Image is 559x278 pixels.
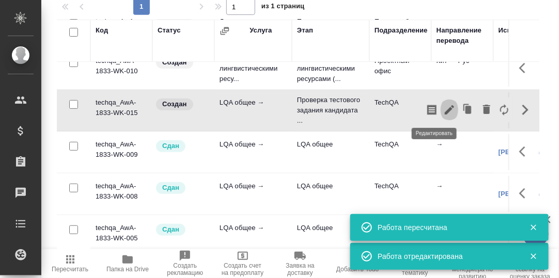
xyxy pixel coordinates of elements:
td: techqa_AwA-1833-WK-010 [90,51,152,87]
td: TechQA [369,134,431,170]
td: LQA общее → [214,134,292,170]
div: Менеджер проверил работу исполнителя, передает ее на следующий этап [155,181,209,195]
span: Добавить Todo [336,266,379,273]
div: Исполнитель [499,25,544,36]
td: → [431,176,493,212]
button: Здесь прячутся важные кнопки [513,181,538,206]
button: Заменить [495,97,513,122]
p: Создан [162,57,187,68]
td: LQA общее → [214,218,292,254]
button: Здесь прячутся важные кнопки [513,56,538,80]
div: Работа пересчитана [378,222,514,233]
p: Сдан [162,224,179,235]
div: Статус [158,25,181,36]
button: Сгруппировать [220,26,230,36]
td: techqa_AwA-1833-WK-005 [90,218,152,254]
button: Создать счет на предоплату [214,249,271,278]
a: [PERSON_NAME] [499,190,556,198]
td: Работа с лингвистическими ресу... [214,48,292,89]
button: Закрыть [523,252,544,261]
td: Проектный офис [369,51,431,87]
p: Работа с лингвистическими ресурсами (... [297,53,364,84]
div: Подразделение [375,25,428,36]
td: techqa_AwA-1833-WK-015 [90,92,152,128]
p: Проверка тестового задания кандидата ... [297,95,364,126]
button: Добавить Todo [329,249,386,278]
div: Код [96,25,108,36]
span: Пересчитать [52,266,88,273]
td: LQA общее → [214,176,292,212]
p: Сдан [162,183,179,193]
span: Заявка на доставку [277,262,322,276]
button: Здесь прячутся важные кнопки [513,139,538,164]
button: Закрыть [523,223,544,232]
button: Папка на Drive [99,249,156,278]
div: Заказ еще не согласован с клиентом, искать исполнителей рано [155,97,209,111]
button: Скопировать мини-бриф [423,97,441,122]
p: Создан [162,99,187,109]
div: Этап [297,25,313,36]
div: Заказ еще не согласован с клиентом, искать исполнителей рано [155,56,209,70]
button: Заявка на доставку [271,249,329,278]
td: TechQA [369,176,431,212]
p: LQA общее [297,223,364,233]
td: LQA общее → [214,92,292,128]
td: TechQA [369,92,431,128]
button: Создать рекламацию [157,249,214,278]
button: Пересчитать [41,249,99,278]
td: → [431,134,493,170]
td: → [431,92,493,128]
button: Удалить [478,97,495,122]
div: Работа отредактирована [378,251,514,261]
span: Папка на Drive [106,266,149,273]
span: Создать рекламацию [163,262,208,276]
td: techqa_AwA-1833-WK-009 [90,134,152,170]
p: Сдан [162,141,179,151]
div: Менеджер проверил работу исполнителя, передает ее на следующий этап [155,223,209,237]
button: Скрыть кнопки [513,97,538,122]
td: techqa_AwA-1833-WK-008 [90,176,152,212]
div: Услуга [250,25,272,36]
div: Направление перевода [437,25,488,46]
button: Клонировать [458,97,478,122]
span: Создать счет на предоплату [220,262,265,276]
p: LQA общее [297,139,364,150]
a: [PERSON_NAME] [499,148,556,156]
div: Менеджер проверил работу исполнителя, передает ее на следующий этап [155,139,209,153]
p: LQA общее [297,181,364,191]
td: Кит → Рус [431,51,493,87]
